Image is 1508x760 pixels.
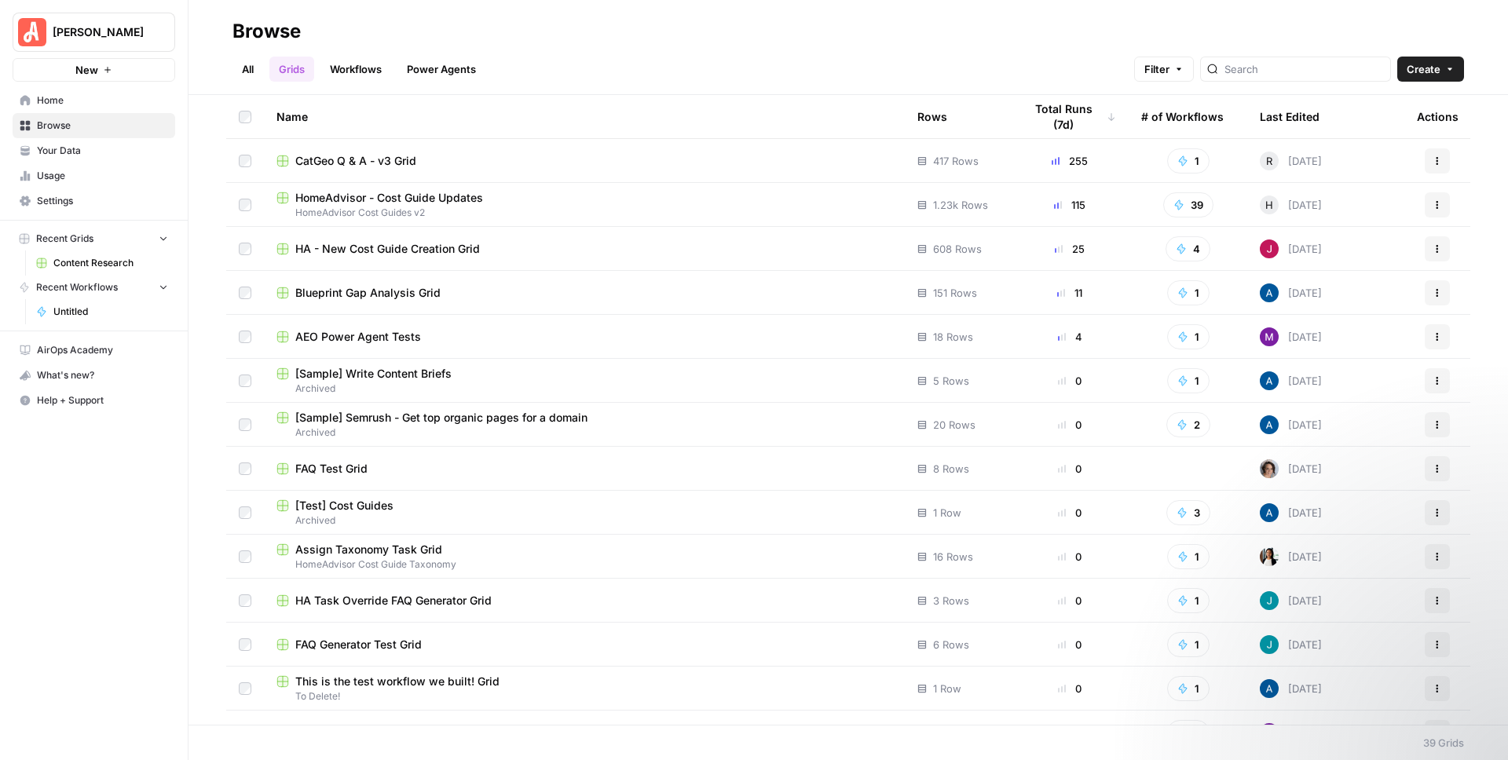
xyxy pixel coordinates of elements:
[1260,239,1322,258] div: [DATE]
[1167,280,1210,305] button: 1
[13,363,175,388] button: What's new?
[276,593,892,608] a: HA Task Override FAQ Generator Grid
[320,57,391,82] a: Workflows
[397,57,485,82] a: Power Agents
[13,113,175,138] a: Browse
[1167,544,1210,569] button: 1
[232,57,263,82] a: All
[1224,61,1384,77] input: Search
[933,593,969,608] span: 3 Rows
[1167,148,1210,174] button: 1
[1023,285,1116,301] div: 11
[295,542,442,557] span: Assign Taxonomy Task Grid
[933,681,961,696] span: 1 Row
[37,343,168,357] span: AirOps Academy
[933,241,982,257] span: 608 Rows
[13,276,175,299] button: Recent Workflows
[295,725,627,740] span: New HA Cost Guides (based on [PERSON_NAME] Cost Guides)
[1167,676,1210,701] button: 1
[37,194,168,208] span: Settings
[1023,329,1116,345] div: 4
[13,58,175,82] button: New
[36,280,118,294] span: Recent Workflows
[933,505,961,521] span: 1 Row
[1260,152,1322,170] div: [DATE]
[276,410,892,440] a: [Sample] Semrush - Get top organic pages for a domainArchived
[1260,95,1319,138] div: Last Edited
[295,329,421,345] span: AEO Power Agent Tests
[1260,503,1279,522] img: he81ibor8lsei4p3qvg4ugbvimgp
[276,95,892,138] div: Name
[276,285,892,301] a: Blueprint Gap Analysis Grid
[232,19,301,44] div: Browse
[295,190,483,206] span: HomeAdvisor - Cost Guide Updates
[1260,459,1279,478] img: jjwggzhotpi0ex40wwa3kcfvp0m0
[1023,505,1116,521] div: 0
[29,250,175,276] a: Content Research
[1417,95,1459,138] div: Actions
[933,373,969,389] span: 5 Rows
[276,366,892,396] a: [Sample] Write Content BriefsArchived
[933,725,961,740] span: 1 Row
[1260,635,1279,654] img: gsxx783f1ftko5iaboo3rry1rxa5
[295,410,587,426] span: [Sample] Semrush - Get top organic pages for a domain
[1260,283,1279,302] img: he81ibor8lsei4p3qvg4ugbvimgp
[276,426,892,440] span: Archived
[1023,637,1116,652] div: 0
[1266,153,1272,169] span: R
[933,461,969,477] span: 8 Rows
[1023,593,1116,608] div: 0
[1166,500,1210,525] button: 3
[37,93,168,108] span: Home
[1260,635,1322,654] div: [DATE]
[1260,239,1279,258] img: hx1ubs7gwu2kwvex0o4uzrbtenh0
[13,13,175,52] button: Workspace: Angi
[295,674,500,689] span: This is the test workflow we built! Grid
[276,513,892,528] span: Archived
[933,417,975,433] span: 20 Rows
[1023,417,1116,433] div: 0
[1166,236,1210,261] button: 4
[37,119,168,133] span: Browse
[1260,327,1322,346] div: [DATE]
[295,285,441,301] span: Blueprint Gap Analysis Grid
[29,299,175,324] a: Untitled
[1141,95,1224,138] div: # of Workflows
[1023,197,1116,213] div: 115
[1407,61,1440,77] span: Create
[295,461,368,477] span: FAQ Test Grid
[13,188,175,214] a: Settings
[1166,412,1210,437] button: 2
[269,57,314,82] a: Grids
[295,637,422,652] span: FAQ Generator Test Grid
[276,153,892,169] a: CatGeo Q & A - v3 Grid
[276,382,892,396] span: Archived
[276,689,892,703] span: To Delete!
[1167,324,1210,349] button: 1
[1260,503,1322,522] div: [DATE]
[295,241,480,257] span: HA - New Cost Guide Creation Grid
[53,24,148,40] span: [PERSON_NAME]
[276,498,892,528] a: [Test] Cost GuidesArchived
[276,329,892,345] a: AEO Power Agent Tests
[1023,153,1116,169] div: 255
[13,227,175,250] button: Recent Grids
[276,241,892,257] a: HA - New Cost Guide Creation Grid
[1260,591,1279,610] img: gsxx783f1ftko5iaboo3rry1rxa5
[1397,57,1464,82] button: Create
[1023,681,1116,696] div: 0
[1023,241,1116,257] div: 25
[37,144,168,158] span: Your Data
[1423,735,1464,751] div: 39 Grids
[276,725,892,740] a: New HA Cost Guides (based on [PERSON_NAME] Cost Guides)
[276,674,892,703] a: This is the test workflow we built! GridTo Delete!
[1260,679,1279,698] img: he81ibor8lsei4p3qvg4ugbvimgp
[295,366,452,382] span: [Sample] Write Content Briefs
[53,256,168,270] span: Content Research
[933,197,988,213] span: 1.23k Rows
[1260,547,1279,566] img: xqjo96fmx1yk2e67jao8cdkou4un
[276,637,892,652] a: FAQ Generator Test Grid
[37,393,168,407] span: Help + Support
[1265,197,1273,213] span: H
[1260,371,1322,390] div: [DATE]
